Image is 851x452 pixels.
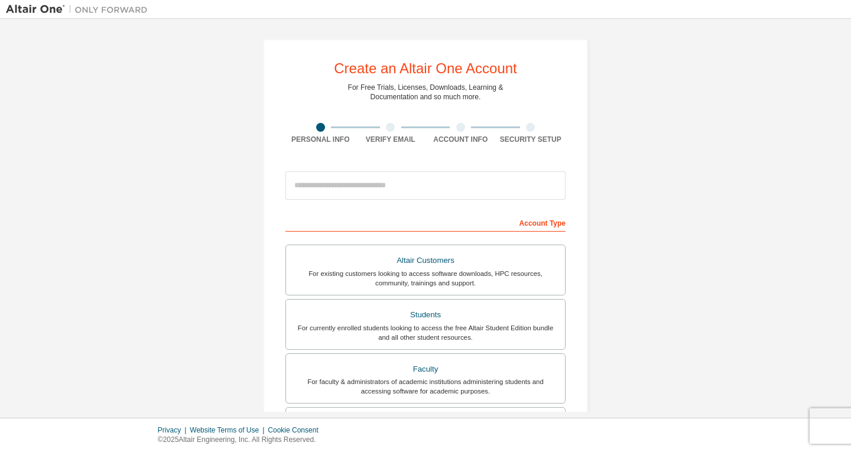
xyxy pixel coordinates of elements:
div: Privacy [158,425,190,435]
div: For existing customers looking to access software downloads, HPC resources, community, trainings ... [293,269,558,288]
div: Website Terms of Use [190,425,268,435]
p: © 2025 Altair Engineering, Inc. All Rights Reserved. [158,435,326,445]
div: Altair Customers [293,252,558,269]
div: Verify Email [356,135,426,144]
div: For faculty & administrators of academic institutions administering students and accessing softwa... [293,377,558,396]
div: Faculty [293,361,558,378]
div: Personal Info [285,135,356,144]
img: Altair One [6,4,154,15]
div: Students [293,307,558,323]
div: Account Type [285,213,566,232]
div: Account Info [425,135,496,144]
div: For currently enrolled students looking to access the free Altair Student Edition bundle and all ... [293,323,558,342]
div: Create an Altair One Account [334,61,517,76]
div: Security Setup [496,135,566,144]
div: For Free Trials, Licenses, Downloads, Learning & Documentation and so much more. [348,83,504,102]
div: Cookie Consent [268,425,325,435]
